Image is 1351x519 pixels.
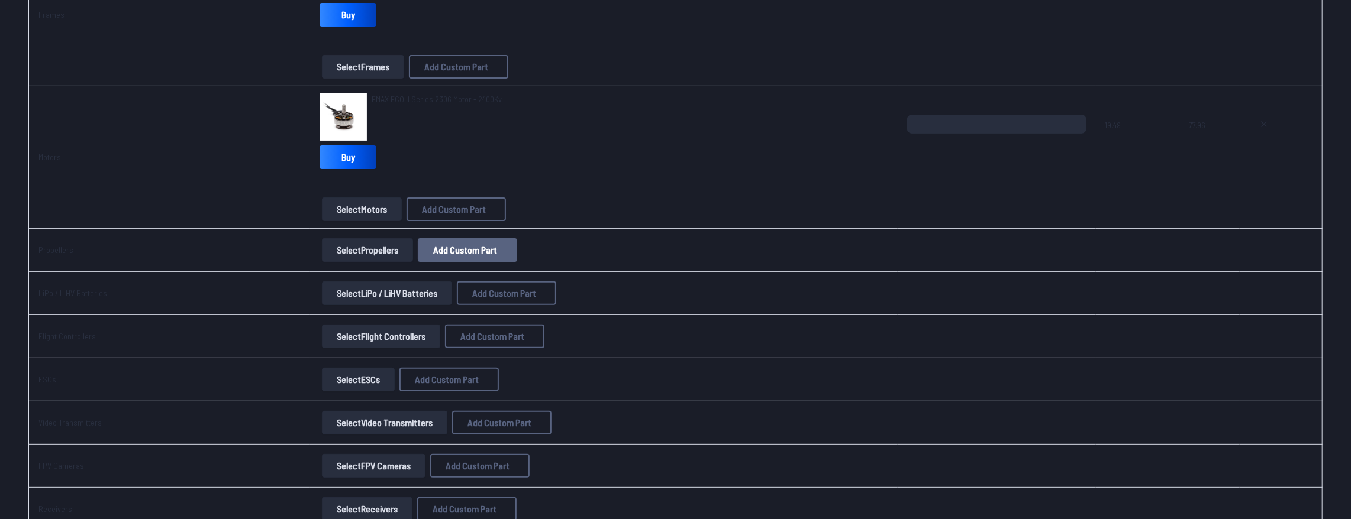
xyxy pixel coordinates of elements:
[452,411,552,434] button: Add Custom Part
[38,417,102,427] a: Video Transmitters
[322,454,425,478] button: SelectFPV Cameras
[320,411,450,434] a: SelectVideo Transmitters
[445,325,544,348] button: Add Custom Part
[320,454,428,478] a: SelectFPV Cameras
[322,368,395,391] button: SelectESCs
[38,288,107,298] a: LiPo / LiHV Batteries
[446,461,510,471] span: Add Custom Part
[322,281,452,305] button: SelectLiPo / LiHV Batteries
[38,245,73,255] a: Propellers
[467,418,531,427] span: Add Custom Part
[38,460,84,471] a: FPV Cameras
[422,205,486,214] span: Add Custom Part
[433,504,496,514] span: Add Custom Part
[399,368,499,391] button: Add Custom Part
[424,62,488,72] span: Add Custom Part
[415,375,479,384] span: Add Custom Part
[418,238,517,262] button: Add Custom Part
[320,197,404,221] a: SelectMotors
[38,331,96,341] a: Flight Controllers
[320,93,367,141] img: image
[322,238,413,262] button: SelectPropellers
[322,411,447,434] button: SelectVideo Transmitters
[322,197,402,221] button: SelectMotors
[472,288,536,298] span: Add Custom Part
[1105,115,1171,171] span: 19.49
[322,325,440,348] button: SelectFlight Controllers
[430,454,530,478] button: Add Custom Part
[460,332,524,341] span: Add Custom Part
[409,55,508,79] button: Add Custom Part
[320,55,407,79] a: SelectFrames
[322,55,404,79] button: SelectFrames
[38,374,56,384] a: ESCs
[457,281,556,305] button: Add Custom Part
[320,145,376,169] a: Buy
[320,368,397,391] a: SelectESCs
[433,245,497,255] span: Add Custom Part
[320,3,376,27] a: Buy
[38,9,65,20] a: Frames
[1189,115,1230,171] span: 77.96
[407,197,506,221] button: Add Custom Part
[38,504,72,514] a: Receivers
[372,93,502,105] a: EMAX ECO II Series 2306 Motor - 2400Kv
[320,281,454,305] a: SelectLiPo / LiHV Batteries
[38,152,61,162] a: Motors
[320,325,443,348] a: SelectFlight Controllers
[372,94,502,104] span: EMAX ECO II Series 2306 Motor - 2400Kv
[320,238,415,262] a: SelectPropellers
